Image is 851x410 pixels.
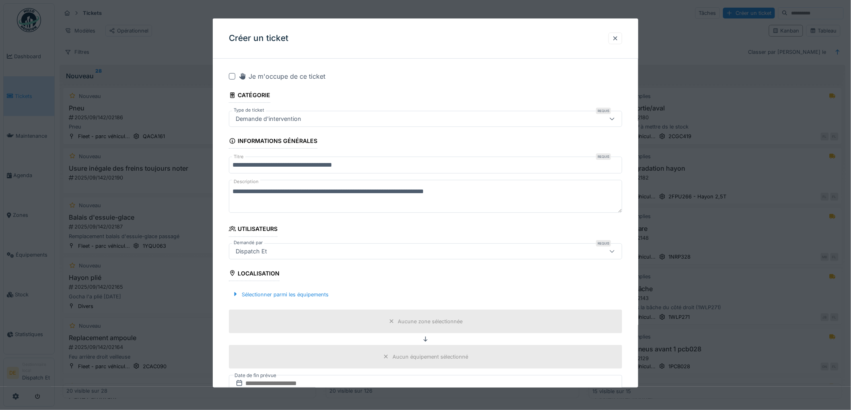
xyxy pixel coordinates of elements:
[238,71,325,81] div: Je m'occupe de ce ticket
[232,114,304,123] div: Demande d'intervention
[229,135,317,149] div: Informations générales
[232,107,266,114] label: Type de ticket
[393,353,468,361] div: Aucun équipement sélectionné
[229,289,332,300] div: Sélectionner parmi les équipements
[229,223,277,237] div: Utilisateurs
[596,240,611,246] div: Requis
[596,108,611,114] div: Requis
[234,371,277,380] label: Date de fin prévue
[229,33,288,43] h3: Créer un ticket
[232,239,264,246] label: Demandé par
[232,177,260,187] label: Description
[232,153,245,160] label: Titre
[229,89,270,103] div: Catégorie
[398,318,463,325] div: Aucune zone sélectionnée
[596,153,611,160] div: Requis
[229,267,280,281] div: Localisation
[232,247,270,255] div: Dispatch Et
